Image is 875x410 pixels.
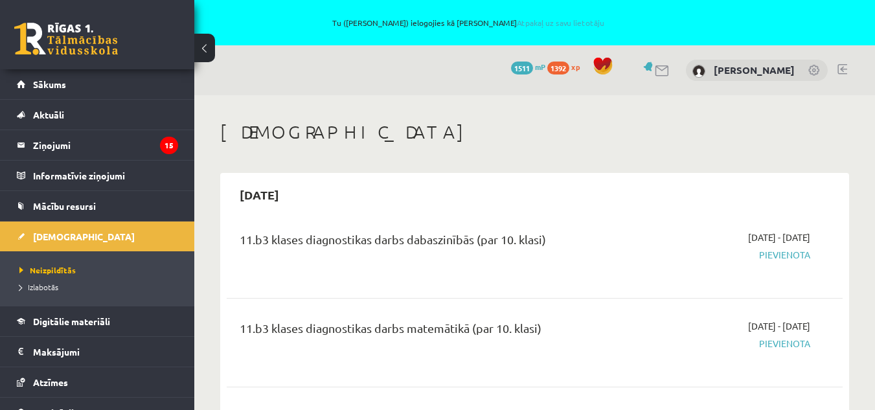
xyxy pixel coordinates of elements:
[17,161,178,190] a: Informatīvie ziņojumi
[19,282,58,292] span: Izlabotās
[33,315,110,327] span: Digitālie materiāli
[33,109,64,120] span: Aktuāli
[33,130,178,160] legend: Ziņojumi
[19,264,181,276] a: Neizpildītās
[517,17,604,28] a: Atpakaļ uz savu lietotāju
[19,265,76,275] span: Neizpildītās
[17,222,178,251] a: [DEMOGRAPHIC_DATA]
[240,231,613,255] div: 11.b3 klases diagnostikas darbs dabaszinībās (par 10. klasi)
[220,121,849,143] h1: [DEMOGRAPHIC_DATA]
[17,337,178,367] a: Maksājumi
[17,191,178,221] a: Mācību resursi
[33,78,66,90] span: Sākums
[160,137,178,154] i: 15
[17,130,178,160] a: Ziņojumi15
[535,62,545,72] span: mP
[240,319,613,343] div: 11.b3 klases diagnostikas darbs matemātikā (par 10. klasi)
[33,200,96,212] span: Mācību resursi
[17,306,178,336] a: Digitālie materiāli
[692,65,705,78] img: Roberts Veško
[17,367,178,397] a: Atzīmes
[748,319,810,333] span: [DATE] - [DATE]
[33,161,178,190] legend: Informatīvie ziņojumi
[633,248,810,262] span: Pievienota
[511,62,533,74] span: 1511
[149,19,788,27] span: Tu ([PERSON_NAME]) ielogojies kā [PERSON_NAME]
[633,337,810,350] span: Pievienota
[17,69,178,99] a: Sākums
[748,231,810,244] span: [DATE] - [DATE]
[33,231,135,242] span: [DEMOGRAPHIC_DATA]
[14,23,118,55] a: Rīgas 1. Tālmācības vidusskola
[511,62,545,72] a: 1511 mP
[33,376,68,388] span: Atzīmes
[227,179,292,210] h2: [DATE]
[571,62,580,72] span: xp
[33,337,178,367] legend: Maksājumi
[17,100,178,130] a: Aktuāli
[19,281,181,293] a: Izlabotās
[547,62,569,74] span: 1392
[547,62,586,72] a: 1392 xp
[714,63,795,76] a: [PERSON_NAME]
